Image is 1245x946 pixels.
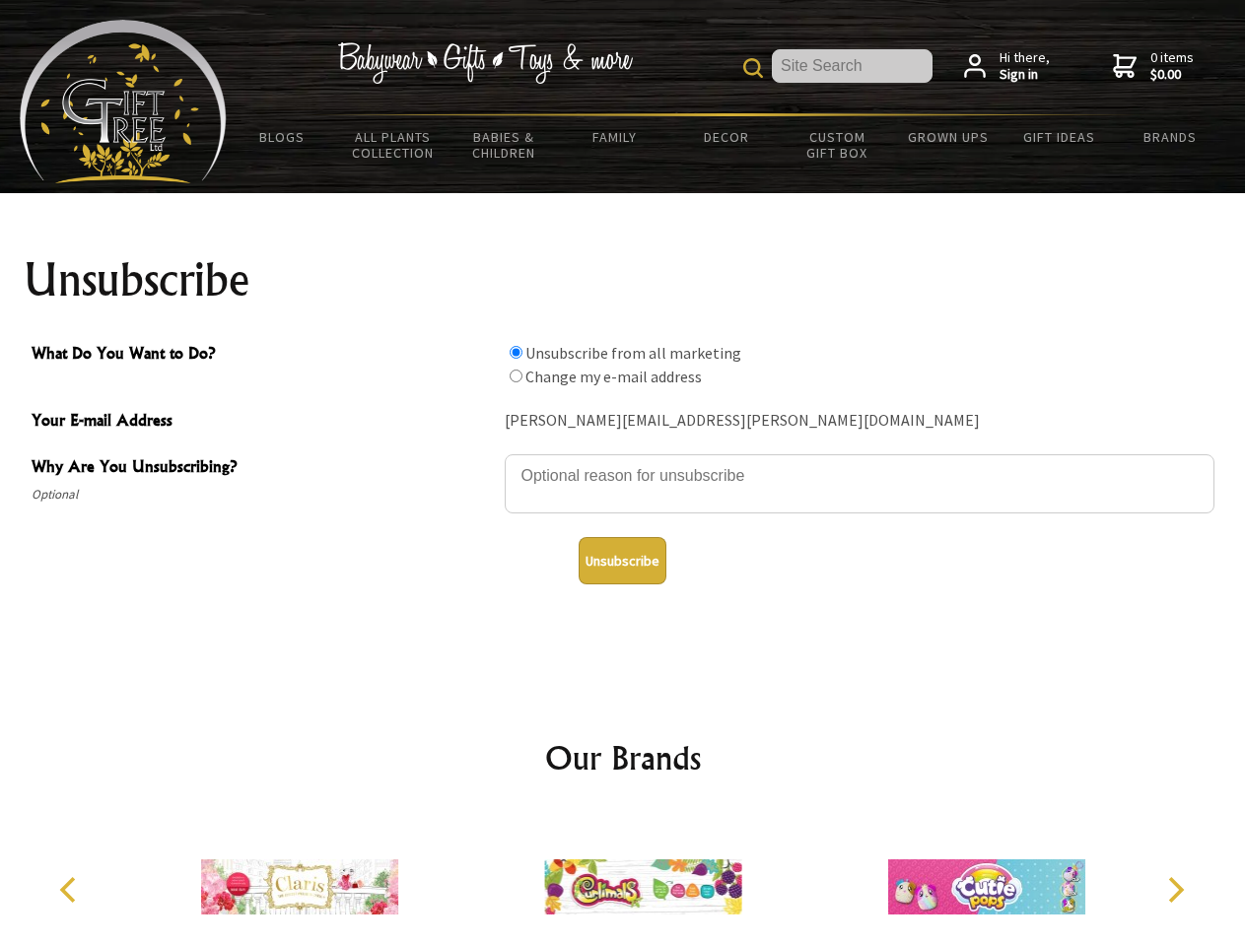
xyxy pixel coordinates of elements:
a: 0 items$0.00 [1113,49,1194,84]
a: All Plants Collection [338,116,450,173]
textarea: Why Are You Unsubscribing? [505,454,1214,513]
a: Grown Ups [892,116,1003,158]
input: What Do You Want to Do? [510,370,522,382]
strong: $0.00 [1150,66,1194,84]
input: What Do You Want to Do? [510,346,522,359]
span: Why Are You Unsubscribing? [32,454,495,483]
img: Babywear - Gifts - Toys & more [337,42,633,84]
div: [PERSON_NAME][EMAIL_ADDRESS][PERSON_NAME][DOMAIN_NAME] [505,406,1214,437]
h1: Unsubscribe [24,256,1222,304]
input: Site Search [772,49,933,83]
button: Previous [49,868,93,912]
a: Custom Gift Box [782,116,893,173]
label: Change my e-mail address [525,367,702,386]
span: Your E-mail Address [32,408,495,437]
label: Unsubscribe from all marketing [525,343,741,363]
button: Next [1153,868,1197,912]
a: Decor [670,116,782,158]
span: What Do You Want to Do? [32,341,495,370]
h2: Our Brands [39,734,1207,781]
a: Hi there,Sign in [964,49,1050,84]
a: Gift Ideas [1003,116,1115,158]
button: Unsubscribe [579,537,666,584]
a: Babies & Children [449,116,560,173]
a: Family [560,116,671,158]
strong: Sign in [1000,66,1050,84]
img: Babyware - Gifts - Toys and more... [20,20,227,183]
a: Brands [1115,116,1226,158]
img: product search [743,58,763,78]
span: Hi there, [1000,49,1050,84]
a: BLOGS [227,116,338,158]
span: 0 items [1150,48,1194,84]
span: Optional [32,483,495,507]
